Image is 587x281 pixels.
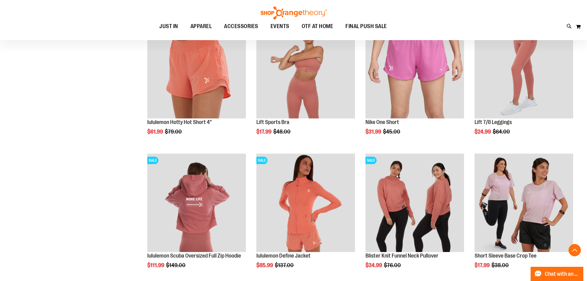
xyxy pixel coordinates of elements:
[471,17,576,151] div: product
[256,154,355,253] a: Product image for lululemon Define JacketSALESALE
[384,262,402,268] span: $76.00
[475,20,573,119] a: Product image for Lift 7/8 Leggings
[147,154,246,253] a: Product image for lululemon Scuba Oversized Full Zip HoodieSALESALE
[365,20,464,119] a: Product image for Nike One Short
[147,253,241,259] a: lululemon Scuba Oversized Full Zip Hoodie
[260,6,328,19] img: Shop Orangetheory
[147,119,212,125] a: lululemon Hotty Hot Short 4"
[256,154,355,252] img: Product image for lululemon Define Jacket
[365,154,464,253] a: Product image for Blister Knit Funnelneck PulloverSALESALE
[253,17,358,151] div: product
[475,253,536,259] a: Short Sleeve Base Crop Tee
[475,129,492,135] span: $24.99
[147,20,246,118] img: lululemon Hotty Hot Short 4"
[256,20,355,118] img: Product image for Lift Sports Bra
[345,19,387,33] span: FINAL PUSH SALE
[569,244,581,256] button: Back To Top
[271,19,289,33] span: EVENTS
[144,17,249,151] div: product
[165,129,183,135] span: $79.00
[531,267,584,281] button: Chat with an Expert
[365,154,464,252] img: Product image for Blister Knit Funnelneck Pullover
[475,154,573,253] a: Product image for Short Sleeve Base Crop Tee
[147,262,165,268] span: $111.99
[365,129,382,135] span: $31.99
[275,262,295,268] span: $137.00
[190,19,212,33] span: APPAREL
[302,19,333,33] span: OTF AT HOME
[256,20,355,119] a: Product image for Lift Sports Bra
[365,157,377,164] span: SALE
[475,154,573,252] img: Product image for Short Sleeve Base Crop Tee
[365,262,383,268] span: $34.99
[365,253,438,259] a: Blister Knit Funnel Neck Pullover
[147,154,246,252] img: Product image for lululemon Scuba Oversized Full Zip Hoodie
[147,157,158,164] span: SALE
[256,253,311,259] a: lululemon Define Jacket
[365,20,464,118] img: Product image for Nike One Short
[493,129,511,135] span: $64.00
[365,119,399,125] a: Nike One Short
[475,262,491,268] span: $17.99
[147,20,246,119] a: lululemon Hotty Hot Short 4"
[545,271,580,277] span: Chat with an Expert
[256,157,267,164] span: SALE
[273,129,291,135] span: $48.00
[256,129,272,135] span: $17.99
[256,119,289,125] a: Lift Sports Bra
[256,262,274,268] span: $85.99
[362,17,467,151] div: product
[147,129,164,135] span: $61.99
[475,20,573,118] img: Product image for Lift 7/8 Leggings
[159,19,178,33] span: JUST IN
[224,19,258,33] span: ACCESSORIES
[166,262,186,268] span: $149.00
[383,129,401,135] span: $45.00
[491,262,510,268] span: $38.00
[475,119,512,125] a: Lift 7/8 Leggings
